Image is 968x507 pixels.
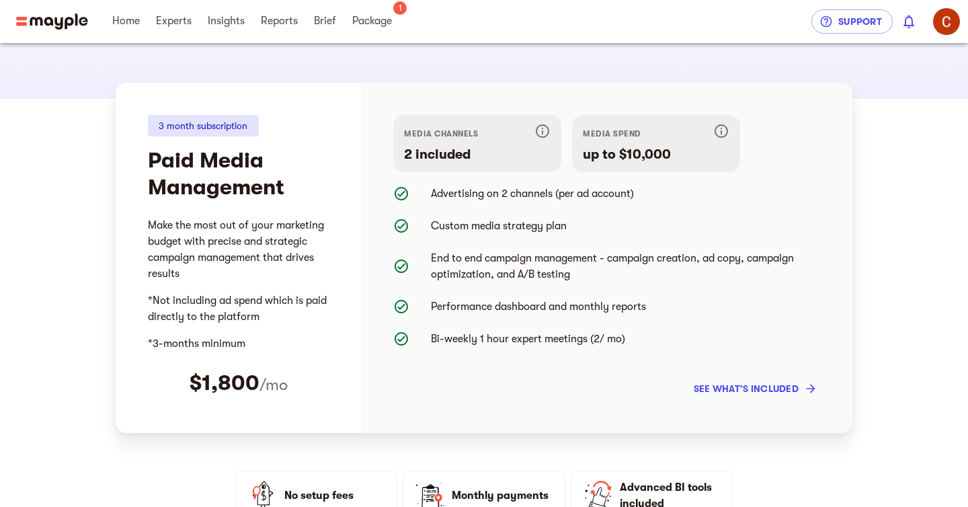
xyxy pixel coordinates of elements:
span: Package [352,13,392,29]
div: End to end campaign management - campaign creation, ad copy, campaign optimization, and A/B testing [393,258,431,274]
span: Experts [156,13,192,29]
h6: up to $10,000 [583,146,729,163]
div: Advertising on 2 channels (per ad account) [393,186,431,202]
span: Monthly payments [452,487,553,504]
p: Performance dashboard and monthly reports [431,299,820,315]
img: KdAqEMBdR5KHNaKGav9n [933,8,960,35]
h6: 2 included [404,146,551,163]
div: Custom media strategy plan [393,218,431,234]
h4: $1,800 [190,370,259,397]
span: media channels [404,129,478,139]
p: Advertising on 2 channels (per ad account) [431,186,820,202]
img: Main logo [16,13,88,30]
button: show 0 new notifications [893,5,925,38]
p: Custom media strategy plan [431,218,820,234]
div: 3 month subscription [148,115,259,136]
iframe: mayple-rich-text-viewer [148,212,329,357]
span: No setup fees [284,487,386,504]
div: Performance dashboard and monthly reports [393,299,431,315]
span: 1 [393,1,407,15]
span: Home [112,13,140,29]
div: up to $10,000 [583,146,729,165]
div: 2 included [404,146,551,165]
p: End to end campaign management - campaign creation, ad copy, campaign optimization, and A/B testing [431,250,820,282]
div: Budget that you can spend at media channels, your package price is always calculated based on act... [572,115,740,172]
div: Bi-weekly 1 hour expert meetings (2/ mo) [393,331,431,347]
button: Support [811,9,893,34]
h5: /mo [259,374,288,395]
h4: Paid Media Management [148,147,329,201]
span: Support [822,13,882,30]
span: see what’s included [694,381,815,397]
button: see what’s included [688,377,820,401]
span: Brief [314,13,336,29]
span: Insights [208,13,245,29]
span: Reports [261,13,298,29]
p: Bi-weekly 1 hour expert meetings (2/ mo) [431,331,820,347]
span: media spend [583,129,641,139]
